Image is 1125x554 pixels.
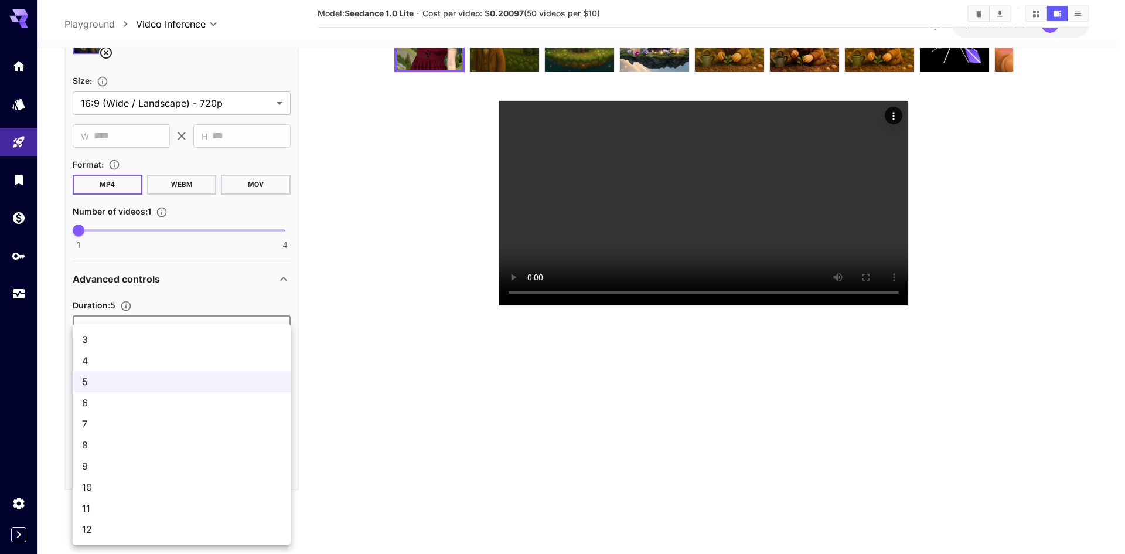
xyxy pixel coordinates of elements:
[82,332,281,346] span: 3
[82,522,281,536] span: 12
[82,438,281,452] span: 8
[82,396,281,410] span: 6
[82,480,281,494] span: 10
[82,417,281,431] span: 7
[82,354,281,368] span: 4
[82,501,281,515] span: 11
[82,375,281,389] span: 5
[82,459,281,473] span: 9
